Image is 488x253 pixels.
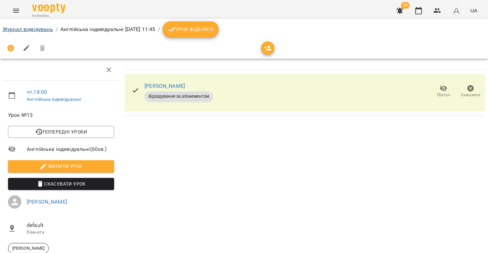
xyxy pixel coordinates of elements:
[27,199,67,205] a: [PERSON_NAME]
[60,25,155,33] p: Англійська індивідуальні [DATE] 11:45
[27,221,114,229] span: default
[470,7,477,14] span: UA
[27,145,114,153] span: Англійська індивідуальні ( 60 хв. )
[401,2,410,9] span: 59
[158,25,160,33] li: /
[430,82,457,101] button: Прогул
[8,178,114,190] button: Скасувати Урок
[461,92,480,98] span: Скасувати
[13,128,109,136] span: Попередні уроки
[27,96,81,102] a: Англійська індивідуальні
[8,160,114,172] button: Змінити урок
[3,26,53,32] a: Журнал відвідувань
[32,3,65,13] img: Voopty Logo
[145,93,213,99] span: Відвідування за абонементом
[3,21,485,37] nav: breadcrumb
[8,111,114,119] span: Урок №13
[27,229,114,236] p: Кімната
[437,92,450,98] span: Прогул
[145,83,185,89] a: [PERSON_NAME]
[452,6,461,15] img: avatar_s.png
[168,25,213,33] span: Урок відбувся
[13,180,109,188] span: Скасувати Урок
[56,25,58,33] li: /
[8,245,48,251] span: [PERSON_NAME]
[8,126,114,138] button: Попередні уроки
[32,14,65,18] span: For Business
[457,82,484,101] button: Скасувати
[13,162,109,170] span: Змінити урок
[163,21,219,37] button: Урок відбувся
[8,3,24,19] button: Menu
[27,89,47,95] a: чт , 18:00
[468,4,480,17] button: UA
